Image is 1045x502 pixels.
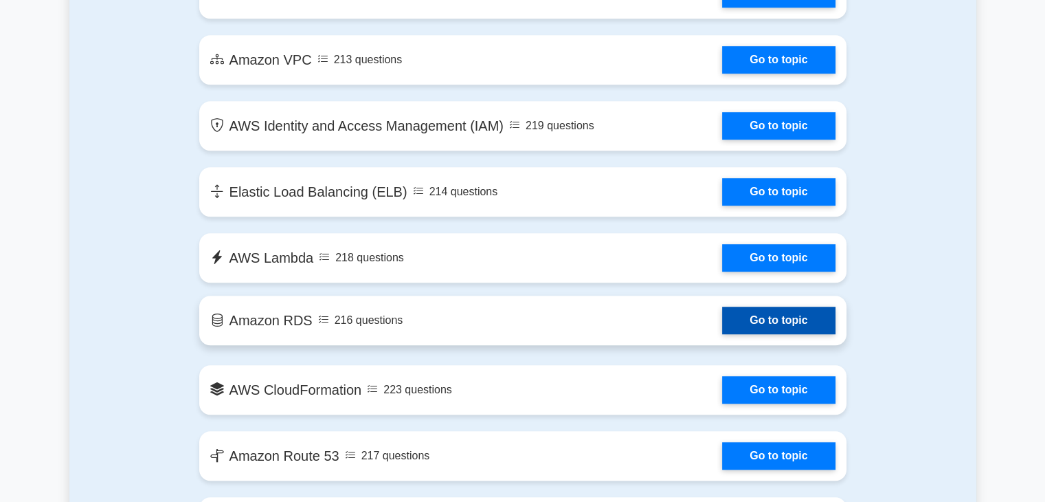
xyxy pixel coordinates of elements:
a: Go to topic [722,307,835,334]
a: Go to topic [722,442,835,470]
a: Go to topic [722,46,835,74]
a: Go to topic [722,178,835,206]
a: Go to topic [722,112,835,140]
a: Go to topic [722,244,835,272]
a: Go to topic [722,376,835,404]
